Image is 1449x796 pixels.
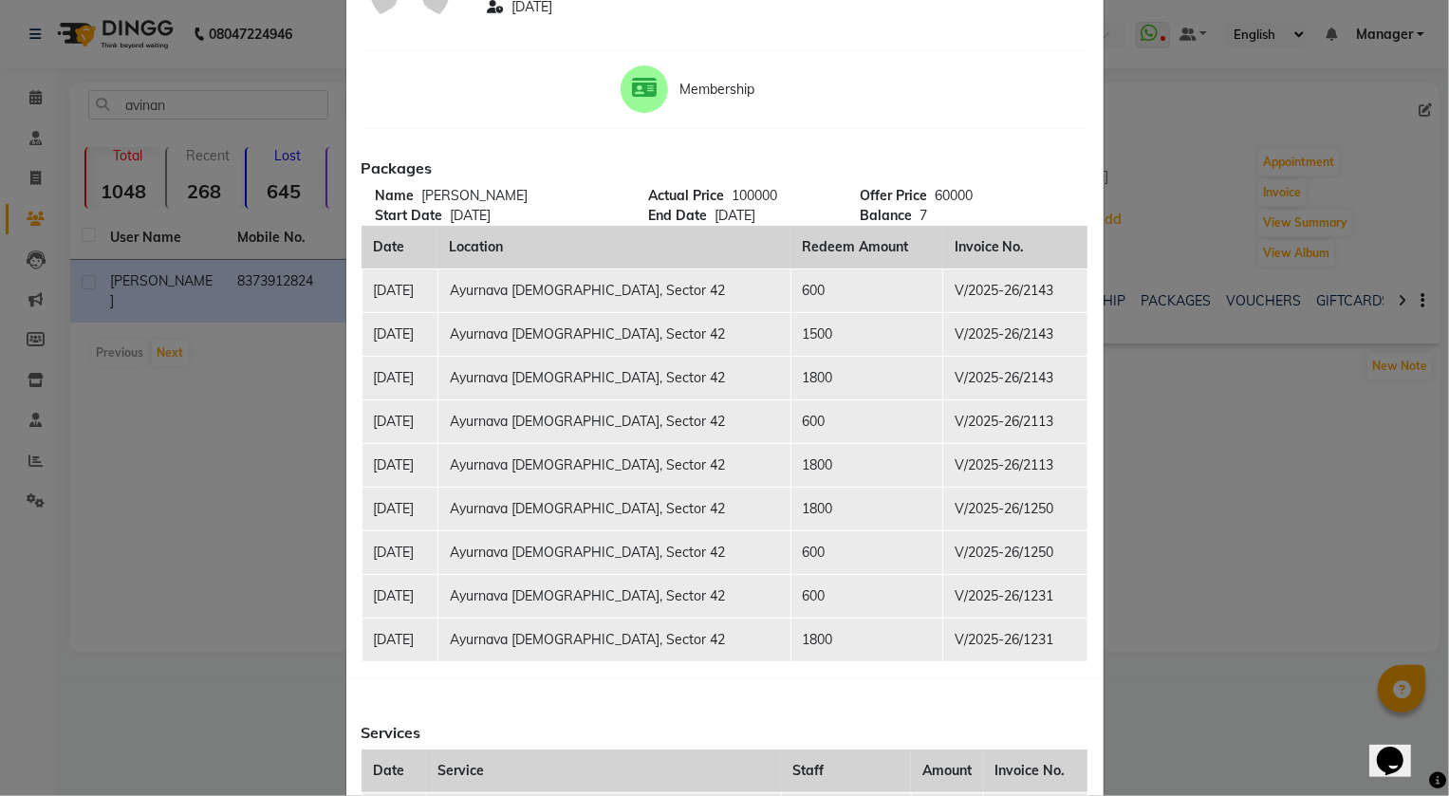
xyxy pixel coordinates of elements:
[790,487,943,530] td: 1800
[943,574,1087,618] td: V/2025-26/1231
[790,268,943,312] td: 600
[1369,720,1430,777] iframe: chat widget
[451,207,492,224] span: [DATE]
[943,312,1087,356] td: V/2025-26/2143
[422,187,529,204] span: [PERSON_NAME]
[983,750,1087,793] th: Invoice No.
[860,206,912,226] span: Balance
[437,356,790,399] td: Ayurnava [DEMOGRAPHIC_DATA], Sector 42
[362,618,437,661] td: [DATE]
[426,750,781,793] th: Service
[790,356,943,399] td: 1800
[362,487,437,530] td: [DATE]
[437,618,790,661] td: Ayurnava [DEMOGRAPHIC_DATA], Sector 42
[437,530,790,574] td: Ayurnava [DEMOGRAPHIC_DATA], Sector 42
[911,750,983,793] th: Amount
[790,226,943,269] th: Redeem Amount
[943,399,1087,443] td: V/2025-26/2113
[790,443,943,487] td: 1800
[790,618,943,661] td: 1800
[362,399,437,443] td: [DATE]
[437,226,790,269] th: Location
[376,206,443,226] span: Start Date
[437,399,790,443] td: Ayurnava [DEMOGRAPHIC_DATA], Sector 42
[362,724,1088,742] h6: Services
[732,187,777,204] span: 100000
[362,312,437,356] td: [DATE]
[935,187,973,204] span: 60000
[943,443,1087,487] td: V/2025-26/2113
[648,186,724,206] span: Actual Price
[362,574,437,618] td: [DATE]
[376,186,415,206] span: Name
[920,207,927,224] span: 7
[943,530,1087,574] td: V/2025-26/1250
[860,186,927,206] span: Offer Price
[362,159,1088,177] h6: Packages
[362,530,437,574] td: [DATE]
[790,530,943,574] td: 600
[648,206,707,226] span: End Date
[943,268,1087,312] td: V/2025-26/2143
[362,356,437,399] td: [DATE]
[437,312,790,356] td: Ayurnava [DEMOGRAPHIC_DATA], Sector 42
[437,268,790,312] td: Ayurnava [DEMOGRAPHIC_DATA], Sector 42
[715,207,755,224] span: [DATE]
[781,750,911,793] th: Staff
[362,750,426,793] th: Date
[362,268,437,312] td: [DATE]
[790,574,943,618] td: 600
[362,443,437,487] td: [DATE]
[943,618,1087,661] td: V/2025-26/1231
[943,487,1087,530] td: V/2025-26/1250
[679,80,828,100] span: Membership
[943,226,1087,269] th: Invoice No.
[437,574,790,618] td: Ayurnava [DEMOGRAPHIC_DATA], Sector 42
[790,312,943,356] td: 1500
[790,399,943,443] td: 600
[437,443,790,487] td: Ayurnava [DEMOGRAPHIC_DATA], Sector 42
[437,487,790,530] td: Ayurnava [DEMOGRAPHIC_DATA], Sector 42
[943,356,1087,399] td: V/2025-26/2143
[362,226,437,269] th: Date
